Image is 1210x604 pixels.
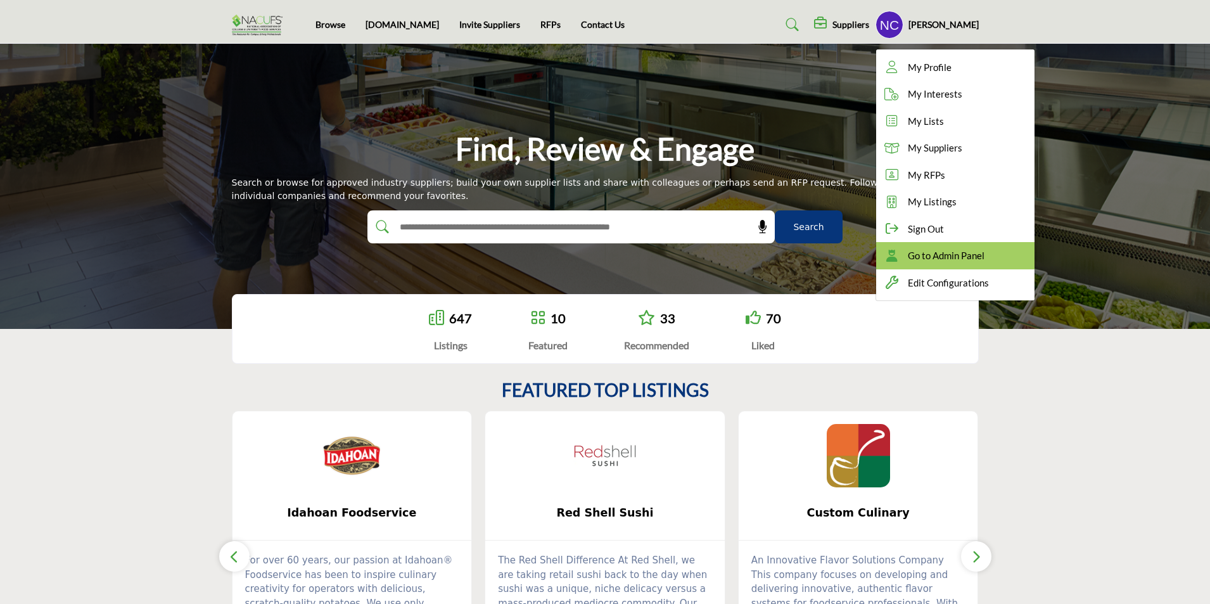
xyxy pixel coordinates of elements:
[624,338,689,353] div: Recommended
[814,17,869,32] div: Suppliers
[774,15,807,35] a: Search
[315,19,345,30] a: Browse
[758,496,959,530] b: Custom Culinary
[908,87,962,101] span: My Interests
[876,80,1035,108] a: My Interests
[876,108,1035,135] a: My Lists
[551,311,566,326] a: 10
[504,496,706,530] b: Red Shell Sushi
[746,310,761,325] i: Go to Liked
[908,222,944,236] span: Sign Out
[540,19,561,30] a: RFPs
[660,311,675,326] a: 33
[766,311,781,326] a: 70
[908,60,952,75] span: My Profile
[504,504,706,521] span: Red Shell Sushi
[827,424,890,487] img: Custom Culinary
[739,496,978,530] a: Custom Culinary
[638,310,655,327] a: Go to Recommended
[876,162,1035,189] a: My RFPs
[793,221,824,234] span: Search
[449,311,472,326] a: 647
[908,248,984,263] span: Go to Admin Panel
[908,114,944,129] span: My Lists
[908,168,945,183] span: My RFPs
[908,141,962,155] span: My Suppliers
[528,338,568,353] div: Featured
[252,504,453,521] span: Idahoan Foodservice
[876,188,1035,215] a: My Listings
[758,504,959,521] span: Custom Culinary
[908,18,979,31] h5: [PERSON_NAME]
[746,338,781,353] div: Liked
[485,496,725,530] a: Red Shell Sushi
[876,54,1035,81] a: My Profile
[908,195,957,209] span: My Listings
[366,19,439,30] a: [DOMAIN_NAME]
[232,176,979,203] div: Search or browse for approved industry suppliers; build your own supplier lists and share with co...
[832,19,869,30] h5: Suppliers
[252,496,453,530] b: Idahoan Foodservice
[530,310,545,327] a: Go to Featured
[502,380,709,401] h2: FEATURED TOP LISTINGS
[775,210,843,243] button: Search
[232,15,289,35] img: Site Logo
[908,276,989,290] span: Edit Configurations
[429,338,472,353] div: Listings
[581,19,625,30] a: Contact Us
[459,19,520,30] a: Invite Suppliers
[455,129,755,169] h1: Find, Review & Engage
[232,496,472,530] a: Idahoan Foodservice
[876,134,1035,162] a: My Suppliers
[320,424,383,487] img: Idahoan Foodservice
[573,424,637,487] img: Red Shell Sushi
[876,11,903,39] button: Show hide supplier dropdown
